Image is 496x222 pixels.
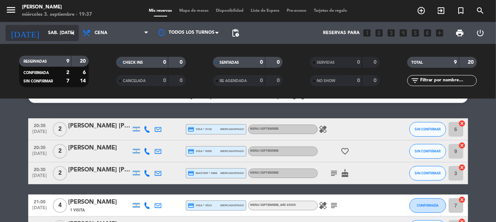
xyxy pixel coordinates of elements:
div: [PERSON_NAME] [PERSON_NAME] [69,121,131,131]
strong: 6 [83,70,87,75]
strong: 0 [180,78,184,83]
i: cancel [459,120,466,127]
span: TOTAL [412,61,423,64]
div: [PERSON_NAME] [PERSON_NAME] [69,165,131,175]
span: MENU SEPTIEMBRE [250,171,279,174]
span: RE AGENDADA [220,79,247,83]
span: 20:30 [31,165,49,173]
i: subject [330,169,339,178]
strong: 0 [260,60,263,65]
i: exit_to_app [437,6,445,15]
strong: 0 [357,78,360,83]
strong: 0 [374,78,378,83]
span: Disponibilidad [212,9,247,13]
strong: 2 [66,70,69,75]
strong: 14 [80,78,87,84]
strong: 9 [454,60,457,65]
i: add_box [435,28,445,38]
div: miércoles 3. septiembre - 19:37 [22,11,92,18]
strong: 7 [66,78,69,84]
span: MENU SEPTIEMBRE [250,149,279,152]
div: [PERSON_NAME] [69,143,131,153]
span: CONFIRMADA [23,71,49,75]
i: filter_list [411,76,420,85]
span: visa * 3718 [188,126,212,133]
i: arrow_drop_down [68,29,77,37]
i: looks_3 [387,28,396,38]
i: search [476,6,485,15]
span: mercadopago [220,203,244,208]
span: print [455,29,464,37]
span: 2 [53,166,67,181]
span: mercadopago [220,127,244,132]
span: Reservas para [323,30,360,36]
strong: 9 [66,59,69,64]
button: CONFIRMADA [409,198,446,213]
span: RESERVADAS [23,60,47,63]
strong: 0 [277,60,281,65]
span: [DATE] [31,129,49,138]
strong: 0 [374,60,378,65]
i: looks_one [363,28,372,38]
span: CHECK INS [123,61,143,64]
span: visa * 3513 [188,202,212,209]
i: looks_two [375,28,384,38]
strong: 0 [260,78,263,83]
i: healing [319,201,328,210]
strong: 20 [468,60,475,65]
span: SIN CONFIRMAR [415,127,441,131]
span: CANCELADA [123,79,146,83]
span: [DATE] [31,151,49,160]
i: credit_card [188,126,195,133]
span: Lista de Espera [247,9,283,13]
strong: 0 [277,78,281,83]
i: menu [5,4,16,15]
input: Filtrar por nombre... [420,77,477,85]
span: Mapa de mesas [176,9,212,13]
span: mercadopago [220,171,244,175]
span: 4 [53,198,67,213]
span: mercadopago [220,149,244,153]
i: looks_4 [399,28,408,38]
span: MENU SEPTIEMBRE [250,204,296,207]
span: Cena [95,30,107,36]
span: 2 [53,144,67,159]
i: cancel [459,196,466,203]
i: credit_card [188,148,195,155]
span: 2 [53,122,67,137]
div: LOG OUT [470,22,491,44]
i: healing [319,125,328,134]
button: SIN CONFIRMAR [409,166,446,181]
i: favorite_border [341,147,350,156]
span: SENTADAS [220,61,239,64]
span: Pre-acceso [283,9,310,13]
strong: 0 [163,78,166,83]
i: cake [341,169,350,178]
span: [DATE] [31,206,49,214]
span: NO SHOW [317,79,335,83]
button: SIN CONFIRMAR [409,122,446,137]
button: menu [5,4,16,18]
i: turned_in_not [456,6,465,15]
span: MENU SEPTIEMBRE [250,127,279,130]
span: pending_actions [231,29,240,37]
span: CONFIRMADA [417,203,438,207]
i: power_settings_new [476,29,485,37]
span: 20:30 [31,143,49,151]
i: [DATE] [5,25,44,41]
strong: 0 [163,60,166,65]
span: [DATE] [31,173,49,182]
i: subject [330,201,339,210]
span: SERVIDAS [317,61,335,64]
i: cancel [459,164,466,171]
span: visa * 9359 [188,148,212,155]
strong: 0 [180,60,184,65]
span: , ARS 65000 [279,204,296,207]
span: master * 4986 [188,170,218,177]
span: Mis reservas [145,9,176,13]
i: credit_card [188,170,195,177]
span: Tarjetas de regalo [310,9,351,13]
i: cancel [459,142,466,149]
div: [PERSON_NAME] [22,4,92,11]
span: SIN CONFIRMAR [23,79,53,83]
